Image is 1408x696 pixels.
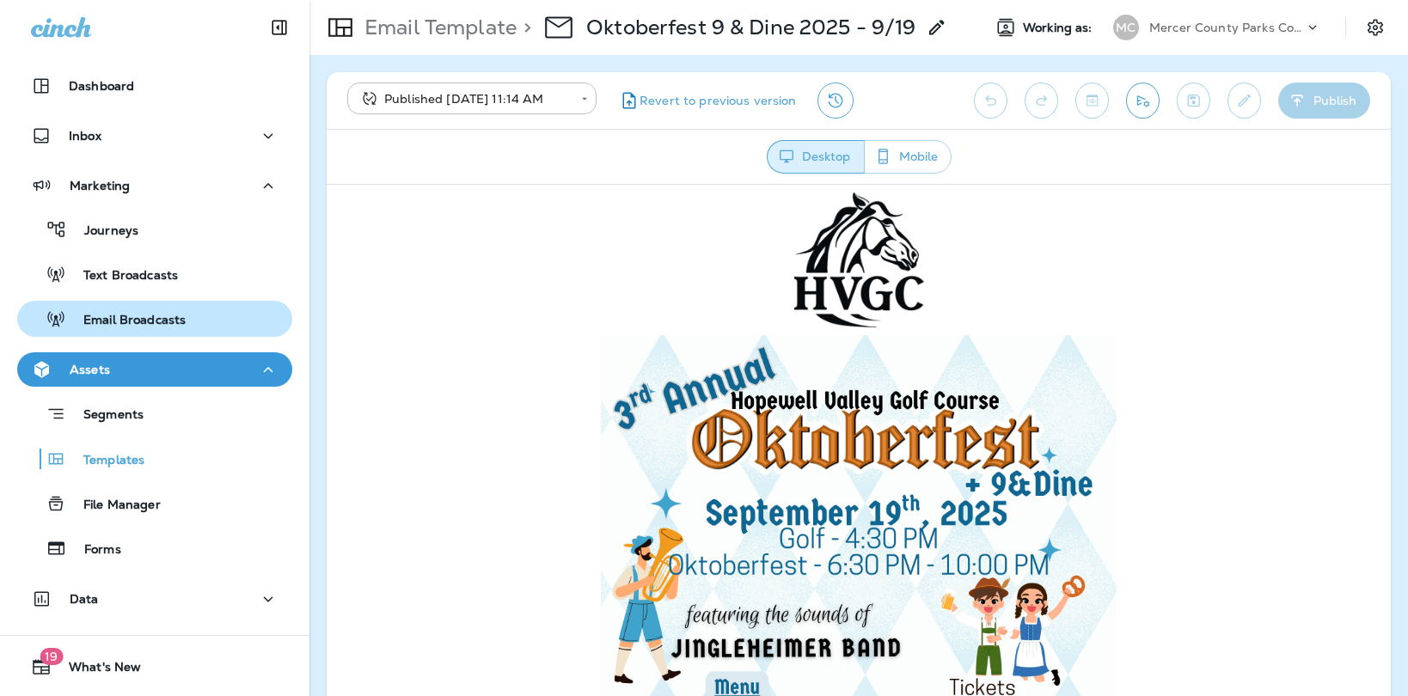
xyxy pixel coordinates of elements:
[17,352,292,387] button: Assets
[70,179,130,192] p: Marketing
[17,168,292,203] button: Marketing
[67,223,138,240] p: Journeys
[468,8,597,143] img: Hopewell%20Logo.png
[358,15,517,40] p: Email Template
[66,453,144,469] p: Templates
[40,648,63,665] span: 19
[17,582,292,616] button: Data
[66,498,161,514] p: File Manager
[1126,82,1160,119] button: Send test email
[17,69,292,103] button: Dashboard
[17,530,292,566] button: Forms
[67,542,121,559] p: Forms
[52,660,141,681] span: What's New
[66,407,144,424] p: Segments
[17,485,292,522] button: File Manager
[586,15,915,40] p: Oktoberfest 9 & Dine 2025 - 9/19
[1149,21,1304,34] p: Mercer County Parks Commission
[70,363,110,376] p: Assets
[1113,15,1139,40] div: MC
[17,395,292,432] button: Segments
[17,211,292,247] button: Journeys
[359,90,569,107] div: Published [DATE] 11:14 AM
[17,256,292,292] button: Text Broadcasts
[255,10,303,45] button: Collapse Sidebar
[70,592,99,606] p: Data
[69,129,101,143] p: Inbox
[66,268,178,284] p: Text Broadcasts
[1023,21,1096,35] span: Working as:
[66,313,186,329] p: Email Broadcasts
[640,93,797,109] span: Revert to previous version
[17,301,292,337] button: Email Broadcasts
[517,15,531,40] p: >
[610,82,804,119] button: Revert to previous version
[17,441,292,477] button: Templates
[1360,12,1391,43] button: Settings
[864,140,952,174] button: Mobile
[69,79,134,93] p: Dashboard
[17,119,292,153] button: Inbox
[767,140,865,174] button: Desktop
[817,82,854,119] button: View Changelog
[17,650,292,684] button: 19What's New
